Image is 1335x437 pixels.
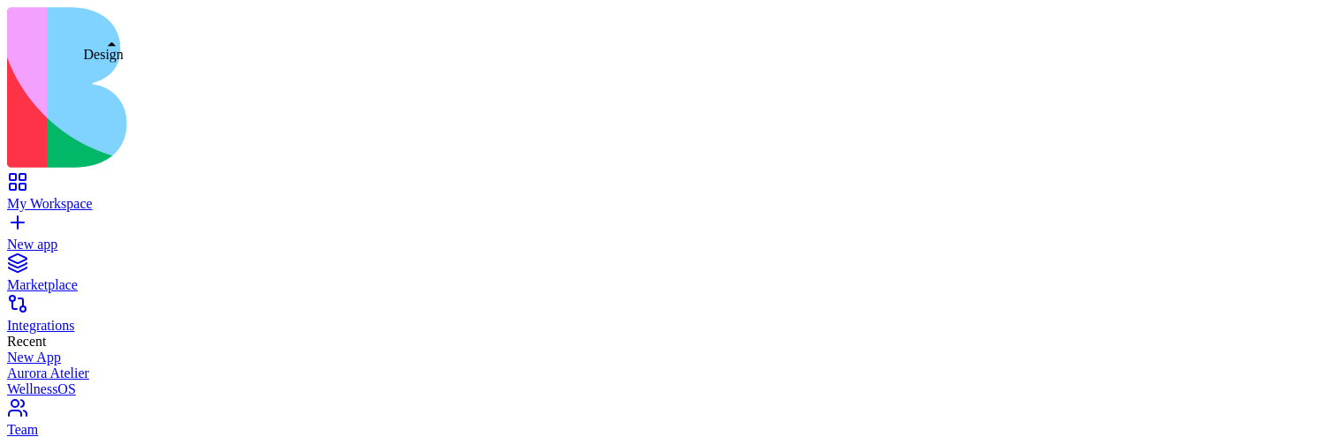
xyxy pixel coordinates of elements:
[7,318,1328,334] div: Integrations
[84,47,124,63] div: Design
[49,106,215,177] h1: Good evening , Don
[7,277,1328,293] div: Marketplace
[7,302,1328,334] a: Integrations
[7,196,1328,212] div: My Workspace
[7,350,1328,365] a: New App
[7,237,1328,252] div: New app
[7,261,1328,293] a: Marketplace
[7,180,1328,212] a: My Workspace
[7,334,46,349] span: Recent
[7,381,1328,397] a: WellnessOS
[7,365,1328,381] a: Aurora Atelier
[7,221,1328,252] a: New app
[7,7,717,168] img: logo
